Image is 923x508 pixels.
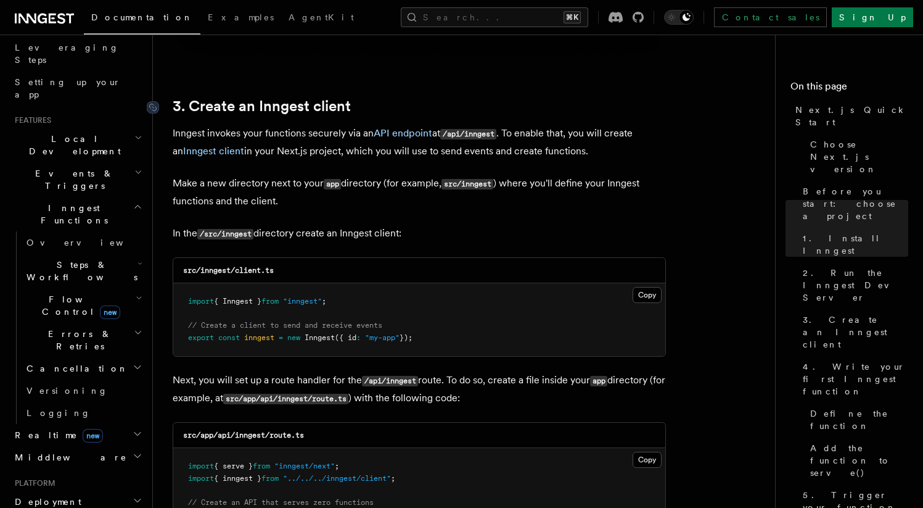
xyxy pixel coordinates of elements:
span: ; [391,474,395,483]
button: Cancellation [22,357,145,380]
a: Next.js Quick Start [790,99,908,133]
span: Errors & Retries [22,328,134,352]
span: from [261,474,279,483]
span: // Create an API that serves zero functions [188,498,374,507]
span: Overview [27,238,154,248]
span: Platform [10,478,55,488]
span: Setting up your app [15,77,121,99]
a: Examples [200,4,281,33]
a: Logging [22,402,145,424]
span: new [287,333,300,342]
span: Examples [208,12,274,22]
code: /api/inngest [440,129,496,139]
span: Next.js Quick Start [795,104,908,128]
span: Deployment [10,496,81,508]
span: Documentation [91,12,193,22]
a: Choose Next.js version [805,133,908,180]
span: 4. Write your first Inngest function [803,360,908,398]
button: Flow Controlnew [22,288,145,323]
span: inngest [244,333,274,342]
span: Versioning [27,386,108,396]
span: ({ id [335,333,356,342]
a: Define the function [805,402,908,437]
span: ; [322,297,326,306]
button: Local Development [10,128,145,162]
a: Setting up your app [10,71,145,106]
code: /api/inngest [362,376,418,386]
span: ; [335,462,339,470]
span: Middleware [10,451,127,464]
button: Realtimenew [10,424,145,446]
span: Events & Triggers [10,167,134,192]
span: Inngest [305,333,335,342]
button: Copy [633,287,662,303]
span: Add the function to serve() [810,442,908,479]
kbd: ⌘K [564,11,581,23]
a: Add the function to serve() [805,437,908,484]
a: 1. Install Inngest [798,227,908,262]
div: Inngest Functions [10,231,145,424]
a: Inngest client [183,145,244,157]
span: "inngest" [283,297,322,306]
code: src/inngest/client.ts [183,266,274,275]
a: AgentKit [281,4,361,33]
a: Leveraging Steps [10,36,145,71]
span: from [253,462,270,470]
code: src/inngest [441,179,493,189]
span: Cancellation [22,362,128,375]
span: Inngest Functions [10,202,133,227]
span: Choose Next.js version [810,138,908,175]
span: from [261,297,279,306]
span: const [218,333,240,342]
p: Inngest invokes your functions securely via an at . To enable that, you will create an in your Ne... [173,125,666,160]
button: Search...⌘K [401,7,588,27]
span: 2. Run the Inngest Dev Server [803,267,908,304]
code: src/app/api/inngest/route.ts [183,431,304,439]
span: // Create a client to send and receive events [188,321,382,330]
span: 3. Create an Inngest client [803,314,908,351]
h4: On this page [790,79,908,99]
span: { inngest } [214,474,261,483]
span: Leveraging Steps [15,43,119,65]
a: 2. Run the Inngest Dev Server [798,262,908,309]
span: Features [10,115,51,125]
span: new [100,306,120,319]
p: Make a new directory next to your directory (for example, ) where you'll define your Inngest func... [173,175,666,210]
span: Flow Control [22,293,136,318]
span: import [188,462,214,470]
a: Overview [22,231,145,254]
span: { Inngest } [214,297,261,306]
span: import [188,297,214,306]
button: Inngest Functions [10,197,145,231]
span: "../../../inngest/client" [283,474,391,483]
a: 3. Create an Inngest client [173,98,351,115]
span: = [279,333,283,342]
a: Versioning [22,380,145,402]
button: Steps & Workflows [22,254,145,288]
span: "my-app" [365,333,400,342]
span: Realtime [10,429,103,441]
button: Toggle dark mode [664,10,694,25]
span: 1. Install Inngest [803,232,908,257]
span: import [188,474,214,483]
a: 4. Write your first Inngest function [798,356,908,402]
span: Define the function [810,407,908,432]
p: Next, you will set up a route handler for the route. To do so, create a file inside your director... [173,372,666,407]
span: Before you start: choose a project [803,185,908,222]
a: Documentation [84,4,200,35]
button: Middleware [10,446,145,468]
a: 3. Create an Inngest client [798,309,908,356]
span: }); [400,333,412,342]
button: Events & Triggers [10,162,145,197]
code: src/app/api/inngest/route.ts [223,394,348,404]
span: Local Development [10,133,134,157]
a: Sign Up [832,7,913,27]
span: Steps & Workflows [22,259,137,283]
p: In the directory create an Inngest client: [173,225,666,243]
button: Copy [633,452,662,468]
span: { serve } [214,462,253,470]
code: app [324,179,341,189]
code: app [590,376,607,386]
code: /src/inngest [197,229,253,239]
span: Logging [27,408,91,418]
